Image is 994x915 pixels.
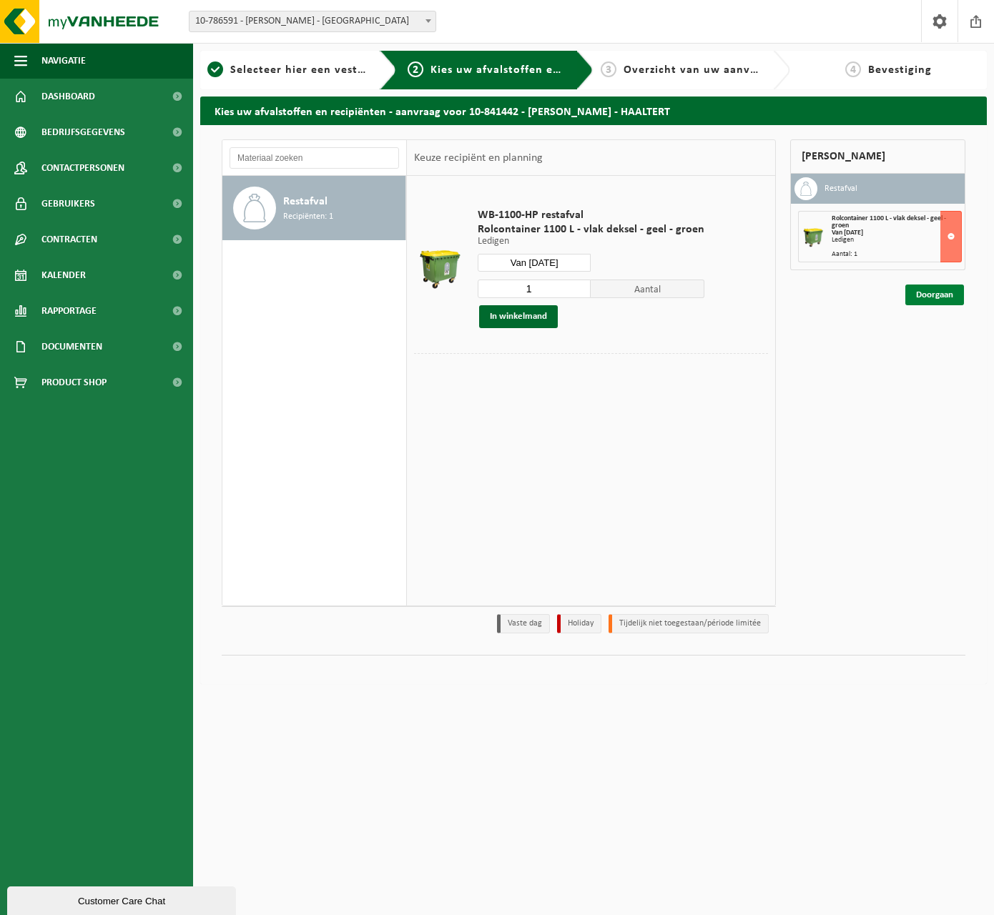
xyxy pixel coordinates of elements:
[601,61,616,77] span: 3
[283,193,328,210] span: Restafval
[41,293,97,329] span: Rapportage
[230,147,399,169] input: Materiaal zoeken
[832,229,863,237] strong: Van [DATE]
[207,61,223,77] span: 1
[41,186,95,222] span: Gebruikers
[825,177,857,200] h3: Restafval
[41,43,86,79] span: Navigatie
[868,64,932,76] span: Bevestiging
[497,614,550,633] li: Vaste dag
[207,61,368,79] a: 1Selecteer hier een vestiging
[41,222,97,257] span: Contracten
[407,140,550,176] div: Keuze recipiënt en planning
[845,61,861,77] span: 4
[41,329,102,365] span: Documenten
[479,305,558,328] button: In winkelmand
[41,150,124,186] span: Contactpersonen
[41,79,95,114] span: Dashboard
[7,884,239,915] iframe: chat widget
[478,222,704,237] span: Rolcontainer 1100 L - vlak deksel - geel - groen
[200,97,987,124] h2: Kies uw afvalstoffen en recipiënten - aanvraag voor 10-841442 - [PERSON_NAME] - HAALTERT
[41,257,86,293] span: Kalender
[41,365,107,400] span: Product Shop
[41,114,125,150] span: Bedrijfsgegevens
[222,176,406,240] button: Restafval Recipiënten: 1
[190,11,436,31] span: 10-786591 - SAM CORNAND - AALST
[790,139,965,174] div: [PERSON_NAME]
[430,64,627,76] span: Kies uw afvalstoffen en recipiënten
[283,210,333,224] span: Recipiënten: 1
[230,64,385,76] span: Selecteer hier een vestiging
[408,61,423,77] span: 2
[832,251,961,258] div: Aantal: 1
[478,254,591,272] input: Selecteer datum
[832,214,946,229] span: Rolcontainer 1100 L - vlak deksel - geel - groen
[591,280,704,298] span: Aantal
[189,11,436,32] span: 10-786591 - SAM CORNAND - AALST
[557,614,601,633] li: Holiday
[478,237,704,247] p: Ledigen
[832,237,961,244] div: Ledigen
[624,64,774,76] span: Overzicht van uw aanvraag
[609,614,769,633] li: Tijdelijk niet toegestaan/période limitée
[478,208,704,222] span: WB-1100-HP restafval
[905,285,964,305] a: Doorgaan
